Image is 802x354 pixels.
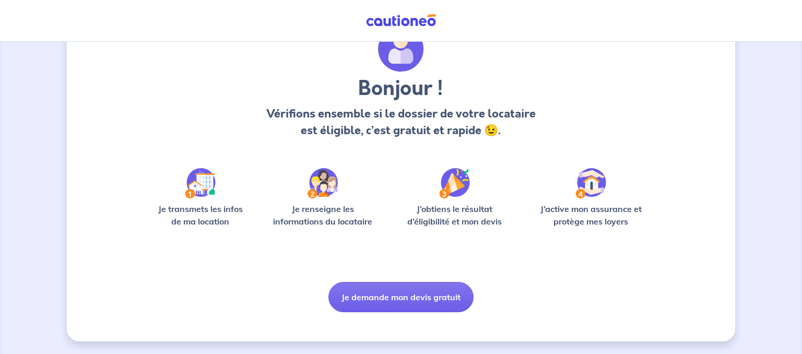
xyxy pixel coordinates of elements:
img: /static/f3e743aab9439237c3e2196e4328bba9/Step-3.svg [439,168,470,198]
p: Je renseigne les informations du locataire [267,203,379,228]
button: Je demande mon devis gratuit [328,282,474,312]
img: /static/bfff1cf634d835d9112899e6a3df1a5d/Step-4.svg [575,168,606,198]
p: Vérifions ensemble si le dossier de votre locataire est éligible, c’est gratuit et rapide 😉. [263,105,538,139]
img: Cautioneo [362,14,440,27]
p: J’active mon assurance et protège mes loyers [530,203,652,228]
p: J’obtiens le résultat d’éligibilité et mon devis [396,203,514,228]
h3: Bonjour ! [263,76,538,101]
p: Je transmets les infos de ma location [150,203,250,228]
img: archivate [378,26,424,72]
img: /static/90a569abe86eec82015bcaae536bd8e6/Step-1.svg [185,168,216,198]
img: /static/c0a346edaed446bb123850d2d04ad552/Step-2.svg [308,168,338,198]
